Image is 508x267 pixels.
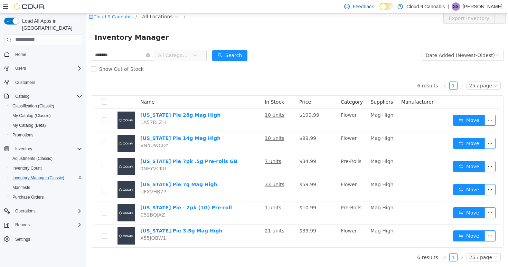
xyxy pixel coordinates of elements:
[12,50,29,59] a: Home
[252,211,281,234] td: Flower
[1,206,85,216] button: Operations
[12,103,54,109] span: Classification (Classic)
[178,122,198,127] u: 10 units
[1,92,85,101] button: Catalog
[407,242,411,247] i: icon: down
[363,68,371,76] a: 1
[213,99,233,104] span: $199.99
[252,165,281,188] td: Flower
[315,86,347,91] span: Manufacturer
[10,164,45,172] a: Inventory Count
[213,122,230,127] span: $99.99
[398,171,409,182] button: icon: ellipsis
[15,52,26,57] span: Home
[284,214,307,220] span: Mag High
[97,1,99,6] span: /
[409,40,413,45] i: icon: down
[7,154,85,163] button: Adjustments (Classic)
[178,191,195,197] u: 1 units
[383,240,406,248] div: 25 / page
[15,66,26,71] span: Users
[54,175,80,181] span: UFXVHB7P
[10,102,57,110] a: Classification (Classic)
[357,70,361,75] i: icon: left
[367,101,398,112] button: icon: swapMove
[10,121,82,130] span: My Catalog (Beta)
[178,99,198,104] u: 10 units
[31,191,48,208] img: Georgia Pie - 2pk (1G) Pre-roll placeholder
[7,173,85,183] button: Inventory Manager (Classic)
[355,68,363,76] li: Previous Page
[254,86,276,91] span: Category
[15,146,32,152] span: Inventory
[7,121,85,130] button: My Catalog (Beta)
[252,188,281,211] td: Pre-Rolls
[54,152,80,158] span: 0NEYVCKU
[352,3,374,10] span: Feedback
[12,113,51,118] span: My Catalog (Classic)
[357,242,361,246] i: icon: left
[10,112,54,120] a: My Catalog (Classic)
[12,221,82,229] span: Reports
[1,220,85,230] button: Reports
[31,144,48,162] img: Georgia Pie 7pk .5g Pre-rolls GB placeholder
[72,38,103,45] span: All Categories
[10,102,82,110] span: Classification (Classic)
[178,145,195,151] u: 7 units
[373,242,377,246] i: icon: right
[59,40,64,44] i: icon: close-circle
[448,2,449,11] p: |
[10,131,36,139] a: Promotions
[15,222,30,228] span: Reports
[12,207,38,215] button: Operations
[12,185,30,190] span: Manifests
[54,129,82,135] span: VN4UWCDY
[178,86,198,91] span: In Stock
[10,193,82,201] span: Purchase Orders
[12,92,82,101] span: Catalog
[54,145,151,151] a: [US_STATE] Pie 7pk .5g Pre-rolls GB
[10,193,47,201] a: Purchase Orders
[10,154,55,163] a: Adjustments (Classic)
[252,95,281,118] td: Flower
[363,240,371,248] a: 1
[1,234,85,244] button: Settings
[406,2,445,11] p: Cloud 9 Cannabis
[367,217,398,228] button: icon: swapMove
[367,194,398,205] button: icon: swapMove
[12,145,82,153] span: Inventory
[398,194,409,205] button: icon: ellipsis
[284,168,307,174] span: Mag High
[10,174,82,182] span: Inventory Manager (Classic)
[1,49,85,59] button: Home
[379,3,394,10] input: Dark Mode
[54,86,68,91] span: Name
[12,165,42,171] span: Inventory Count
[371,240,379,248] li: Next Page
[178,168,198,174] u: 33 units
[8,18,87,29] span: Inventory Manager
[15,208,36,214] span: Operations
[12,221,32,229] button: Reports
[12,132,34,138] span: Promotions
[12,194,44,200] span: Purchase Orders
[213,145,230,151] span: $34.99
[7,111,85,121] button: My Catalog (Classic)
[284,145,307,151] span: Mag High
[367,147,398,159] button: icon: swapMove
[12,235,82,243] span: Settings
[398,124,409,135] button: icon: ellipsis
[10,164,82,172] span: Inventory Count
[10,183,33,192] a: Manifests
[31,98,48,115] img: Georgia Pie 28g Mag High placeholder
[213,214,230,220] span: $39.99
[54,99,134,104] a: [US_STATE] Pie 28g Mag High
[252,118,281,142] td: Flower
[54,106,79,112] span: 1A57RLZH
[10,53,60,58] span: Show Out of Stock
[367,171,398,182] button: icon: swapMove
[452,2,460,11] div: Sarbjot Singh
[383,68,406,76] div: 25 / page
[12,207,82,215] span: Operations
